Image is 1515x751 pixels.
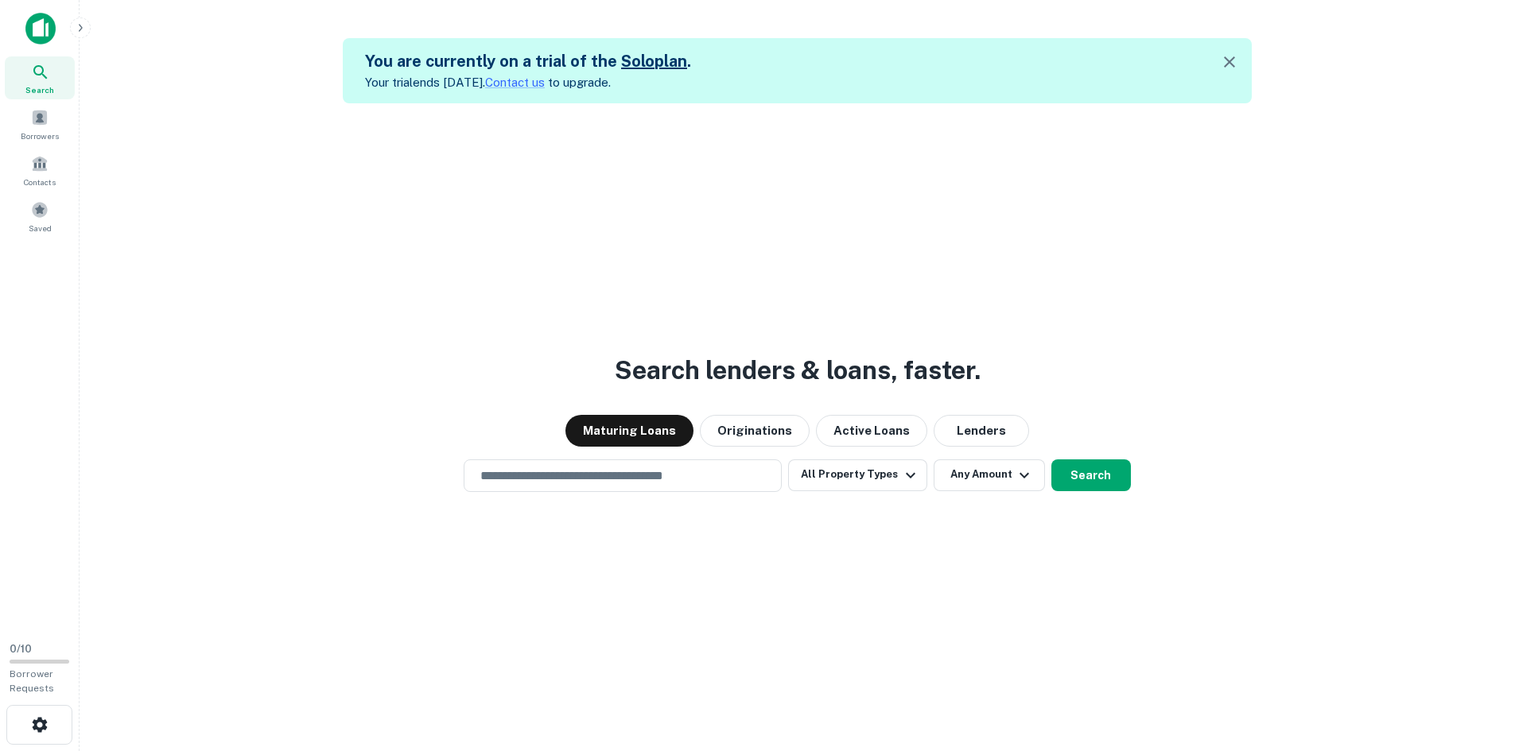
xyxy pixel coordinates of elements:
span: Borrowers [21,130,59,142]
button: Search [1051,459,1131,491]
h3: Search lenders & loans, faster. [615,351,981,389]
a: Contacts [5,149,75,192]
a: Search [5,56,75,99]
button: Any Amount [934,459,1045,491]
span: Borrower Requests [10,668,54,694]
h5: You are currently on a trial of the . [365,49,691,73]
a: Borrowers [5,103,75,145]
a: Saved [5,195,75,238]
button: Originations [700,415,810,447]
iframe: Chat Widget [1435,624,1515,700]
span: Saved [29,222,52,234]
span: Search [25,83,54,96]
p: Your trial ends [DATE]. to upgrade. [365,73,691,92]
span: 0 / 10 [10,643,32,655]
span: Contacts [24,176,56,188]
button: Active Loans [816,415,927,447]
button: Lenders [934,415,1029,447]
img: capitalize-icon.png [25,13,56,45]
a: Contact us [485,75,545,89]
a: Soloplan [621,52,687,71]
button: All Property Types [788,459,926,491]
button: Maturing Loans [565,415,693,447]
